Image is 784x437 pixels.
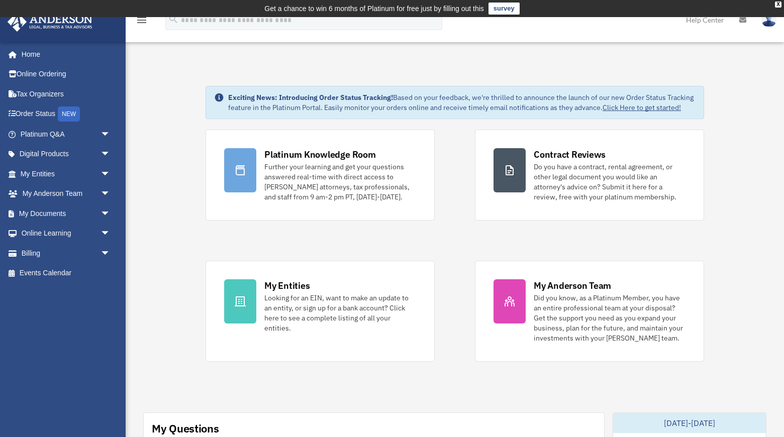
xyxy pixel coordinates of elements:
a: My Anderson Teamarrow_drop_down [7,184,126,204]
div: Contract Reviews [534,148,606,161]
div: Platinum Knowledge Room [264,148,376,161]
a: My Entitiesarrow_drop_down [7,164,126,184]
div: close [775,2,781,8]
div: Do you have a contract, rental agreement, or other legal document you would like an attorney's ad... [534,162,685,202]
div: NEW [58,106,80,122]
a: Contract Reviews Do you have a contract, rental agreement, or other legal document you would like... [475,130,704,221]
a: Online Ordering [7,64,126,84]
div: Did you know, as a Platinum Member, you have an entire professional team at your disposal? Get th... [534,293,685,343]
a: Order StatusNEW [7,104,126,125]
div: Get a chance to win 6 months of Platinum for free just by filling out this [264,3,484,15]
span: arrow_drop_down [101,144,121,165]
span: arrow_drop_down [101,124,121,145]
a: Digital Productsarrow_drop_down [7,144,126,164]
img: User Pic [761,13,776,27]
span: arrow_drop_down [101,224,121,244]
img: Anderson Advisors Platinum Portal [5,12,95,32]
i: search [168,14,179,25]
a: Home [7,44,121,64]
a: My Entities Looking for an EIN, want to make an update to an entity, or sign up for a bank accoun... [206,261,435,362]
a: My Documentsarrow_drop_down [7,203,126,224]
a: Events Calendar [7,263,126,283]
a: Platinum Knowledge Room Further your learning and get your questions answered real-time with dire... [206,130,435,221]
span: arrow_drop_down [101,203,121,224]
a: survey [488,3,520,15]
a: My Anderson Team Did you know, as a Platinum Member, you have an entire professional team at your... [475,261,704,362]
div: My Anderson Team [534,279,611,292]
i: menu [136,14,148,26]
a: Tax Organizers [7,84,126,104]
span: arrow_drop_down [101,243,121,264]
a: Platinum Q&Aarrow_drop_down [7,124,126,144]
div: My Questions [152,421,219,436]
span: arrow_drop_down [101,164,121,184]
span: arrow_drop_down [101,184,121,204]
a: Click Here to get started! [603,103,681,112]
a: menu [136,18,148,26]
div: Looking for an EIN, want to make an update to an entity, or sign up for a bank account? Click her... [264,293,416,333]
div: My Entities [264,279,310,292]
a: Online Learningarrow_drop_down [7,224,126,244]
a: Billingarrow_drop_down [7,243,126,263]
div: [DATE]-[DATE] [613,413,766,433]
strong: Exciting News: Introducing Order Status Tracking! [228,93,393,102]
div: Further your learning and get your questions answered real-time with direct access to [PERSON_NAM... [264,162,416,202]
div: Based on your feedback, we're thrilled to announce the launch of our new Order Status Tracking fe... [228,92,696,113]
